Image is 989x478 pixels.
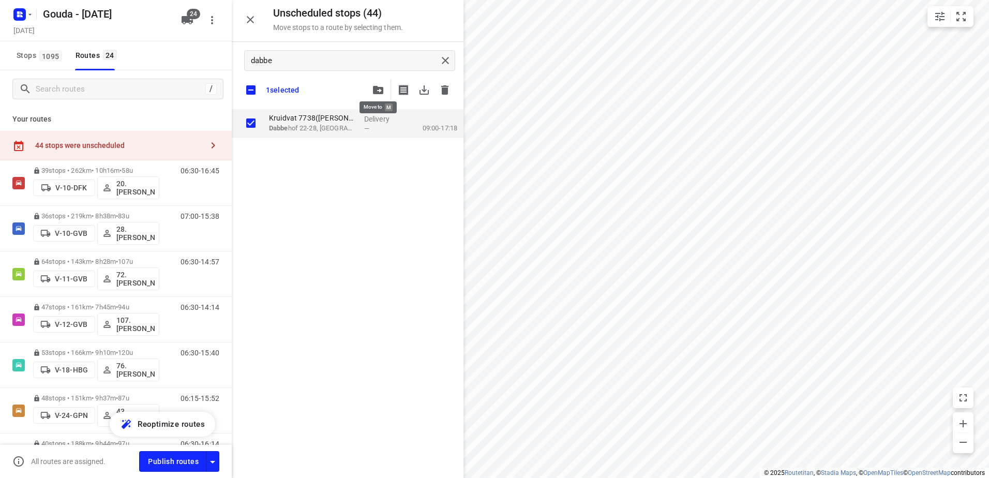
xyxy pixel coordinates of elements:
span: 107u [118,258,133,265]
h5: Unscheduled stops ( 44 ) [273,7,403,19]
p: 76. [PERSON_NAME] [116,362,155,378]
p: V-10-GVB [55,229,87,237]
span: • [116,394,118,402]
button: V-10-DFK [33,180,95,196]
p: Your routes [12,114,219,125]
span: Select [241,113,261,133]
button: V-10-GVB [33,225,95,242]
span: 94u [118,303,129,311]
span: • [116,212,118,220]
p: V-11-GVB [55,275,87,283]
span: Print shipping label [393,80,414,100]
button: 20.[PERSON_NAME] [97,176,159,199]
p: 06:30-16:14 [181,440,219,448]
p: 72.[PERSON_NAME] [116,271,155,287]
button: 76. [PERSON_NAME] [97,358,159,381]
span: 87u [118,394,129,402]
div: Routes [76,49,120,62]
p: 06:15-15:52 [181,394,219,402]
p: V-24-GPN [55,411,88,420]
div: small contained button group [927,6,973,27]
span: Stops [17,49,65,62]
p: 64 stops • 143km • 8h28m [33,258,159,265]
p: Kruidvat 7738(A.S. Watson - Actie Kruidvat) [269,113,356,123]
b: Dabbe [269,124,288,132]
p: 06:30-16:45 [181,167,219,175]
span: • [116,349,118,356]
span: 58u [122,167,132,174]
button: 28.[PERSON_NAME] [97,222,159,245]
span: 24 [103,50,117,60]
button: V-18-HBG [33,362,95,378]
button: Reoptimize routes [110,412,215,437]
span: • [116,440,118,447]
p: 43.[PERSON_NAME] [116,407,155,424]
button: V-11-GVB [33,271,95,287]
div: / [205,83,217,95]
a: OpenMapTiles [863,469,903,476]
h5: Project date [9,24,39,36]
p: 53 stops • 166km • 9h10m [33,349,159,356]
p: V-18-HBG [55,366,88,374]
span: Reoptimize routes [138,417,205,431]
p: Delivery [364,114,402,124]
button: 107.[PERSON_NAME] [97,313,159,336]
p: 20.[PERSON_NAME] [116,180,155,196]
p: 06:30-15:40 [181,349,219,357]
div: Driver app settings [206,455,219,468]
p: 06:30-14:57 [181,258,219,266]
span: Delete stop [434,80,455,100]
button: Map settings [930,6,950,27]
p: V-10-DFK [55,184,87,192]
button: Publish routes [139,451,206,471]
p: 47 stops • 161km • 7h45m [33,303,159,311]
p: 09:00-17:18 [406,123,457,133]
p: All routes are assigned. [31,457,106,466]
p: 107.[PERSON_NAME] [116,316,155,333]
p: 39 stops • 262km • 10h16m [33,167,159,174]
span: 97u [118,440,129,447]
p: 07:00-15:38 [181,212,219,220]
span: 120u [118,349,133,356]
p: 40 stops • 188km • 9h44m [33,440,159,447]
button: Close [240,9,261,30]
div: grid [232,109,463,476]
button: More [202,10,222,31]
p: 28.[PERSON_NAME] [116,225,155,242]
span: • [119,167,122,174]
span: • [116,258,118,265]
p: Move stops to a route by selecting them. [273,23,403,32]
h5: Rename [39,6,173,22]
button: V-24-GPN [33,407,95,424]
button: Fit zoom [951,6,971,27]
span: 24 [187,9,200,19]
input: Search unscheduled stops [251,53,438,69]
span: 83u [118,212,129,220]
span: Download stop [414,80,434,100]
span: Publish routes [148,455,199,468]
button: V-12-GVB [33,316,95,333]
button: 72.[PERSON_NAME] [97,267,159,290]
span: • [116,303,118,311]
input: Search routes [36,81,205,97]
p: 36 stops • 219km • 8h38m [33,212,159,220]
span: 1095 [39,51,62,61]
span: — [364,125,369,132]
a: Stadia Maps [821,469,856,476]
p: 06:30-14:14 [181,303,219,311]
p: 48 stops • 151km • 9h37m [33,394,159,402]
button: 24 [177,10,198,31]
p: V-12-GVB [55,320,87,328]
button: 43.[PERSON_NAME] [97,404,159,427]
li: © 2025 , © , © © contributors [764,469,985,476]
div: 44 stops were unscheduled [35,141,203,150]
p: 1 selected [266,86,299,94]
p: Dabbehof 22-28, Oude-tonge [269,123,356,133]
a: Routetitan [785,469,814,476]
a: OpenStreetMap [908,469,951,476]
